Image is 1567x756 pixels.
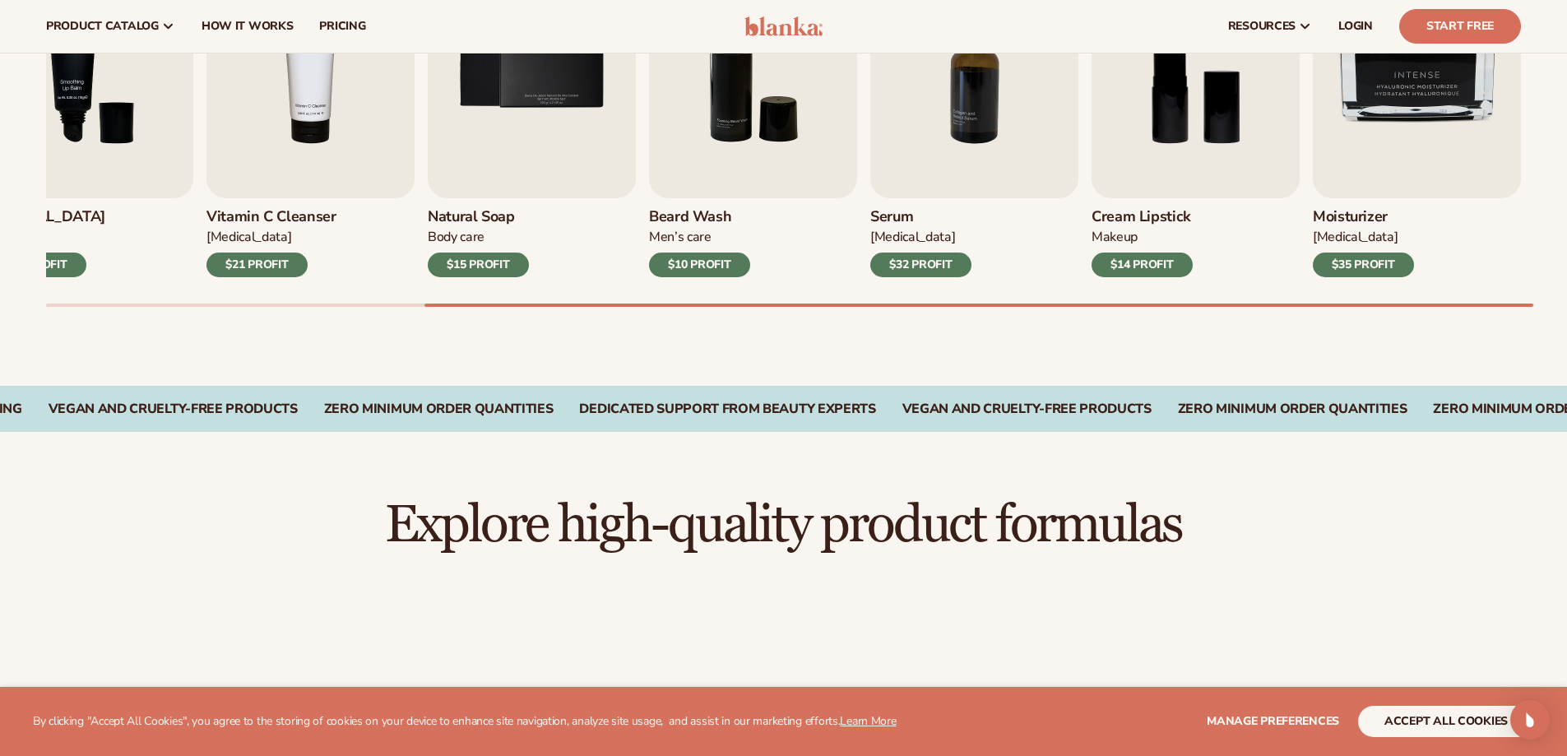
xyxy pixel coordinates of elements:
[428,208,529,226] h3: Natural Soap
[33,715,897,729] p: By clicking "Accept All Cookies", you agree to the storing of cookies on your device to enhance s...
[1092,229,1193,246] div: Makeup
[46,498,1521,553] h2: Explore high-quality product formulas
[206,208,336,226] h3: Vitamin C Cleanser
[1313,208,1414,226] h3: Moisturizer
[840,713,896,729] a: Learn More
[1178,401,1407,417] div: Zero Minimum Order QuantitieS
[744,16,823,36] img: logo
[649,229,750,246] div: Men’s Care
[1207,713,1339,729] span: Manage preferences
[46,20,159,33] span: product catalog
[870,208,971,226] h3: Serum
[206,253,308,277] div: $21 PROFIT
[870,253,971,277] div: $32 PROFIT
[579,401,875,417] div: DEDICATED SUPPORT FROM BEAUTY EXPERTS
[1313,253,1414,277] div: $35 PROFIT
[649,208,750,226] h3: Beard Wash
[1338,20,1373,33] span: LOGIN
[1207,706,1339,737] button: Manage preferences
[49,401,298,417] div: VEGAN AND CRUELTY-FREE PRODUCTS
[1510,700,1550,740] div: Open Intercom Messenger
[1228,20,1296,33] span: resources
[324,401,554,417] div: ZERO MINIMUM ORDER QUANTITIES
[202,20,294,33] span: How It Works
[1092,253,1193,277] div: $14 PROFIT
[428,229,529,246] div: Body Care
[902,401,1152,417] div: Vegan and Cruelty-Free Products
[206,229,336,246] div: [MEDICAL_DATA]
[319,20,365,33] span: pricing
[870,229,971,246] div: [MEDICAL_DATA]
[1313,229,1414,246] div: [MEDICAL_DATA]
[649,253,750,277] div: $10 PROFIT
[1358,706,1534,737] button: accept all cookies
[428,253,529,277] div: $15 PROFIT
[1399,9,1521,44] a: Start Free
[1092,208,1193,226] h3: Cream Lipstick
